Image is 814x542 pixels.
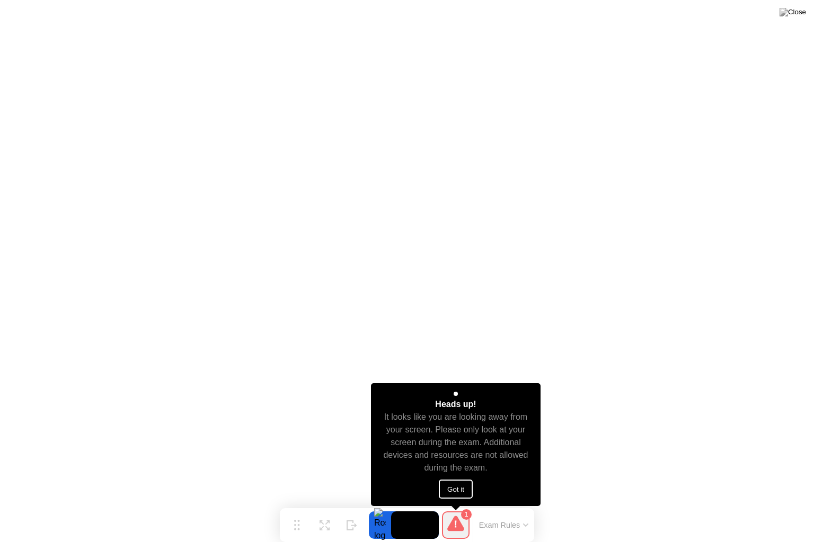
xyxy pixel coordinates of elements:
div: It looks like you are looking away from your screen. Please only look at your screen during the e... [381,411,532,474]
button: Got it [439,480,473,499]
div: Heads up! [435,398,476,411]
button: Exam Rules [476,520,532,530]
div: 1 [461,509,472,520]
img: Close [780,8,806,16]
